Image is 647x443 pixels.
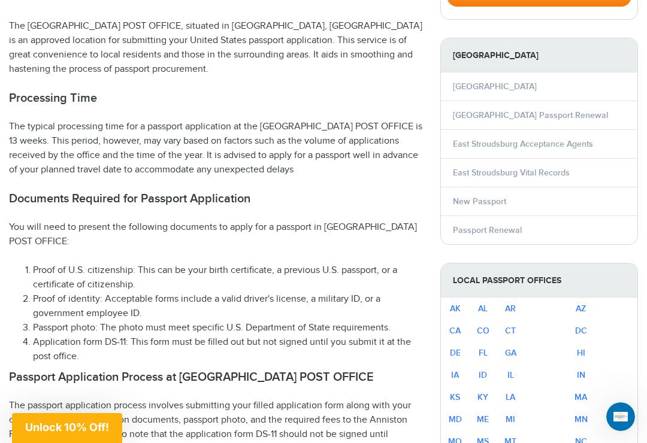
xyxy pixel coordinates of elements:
li: Proof of U.S. citizenship: This can be your birth certificate, a previous U.S. passport, or a cer... [33,263,422,292]
a: Passport Renewal [453,225,522,235]
a: AZ [576,304,586,314]
a: IA [451,370,459,380]
a: MI [506,414,515,424]
h2: Processing Time [9,91,422,105]
a: GA [505,348,516,358]
span: Unlock 10% Off! [25,421,109,433]
a: CT [505,326,516,336]
a: FL [479,348,488,358]
a: East Stroudsburg Acceptance Agents [453,139,593,149]
li: Application form DS-11: This form must be filled out but not signed until you submit it at the po... [33,335,422,364]
a: AK [450,304,461,314]
a: DE [450,348,461,358]
a: HI [577,348,585,358]
iframe: Intercom live chat [606,402,635,431]
a: MD [449,414,462,424]
p: You will need to present the following documents to apply for a passport in [GEOGRAPHIC_DATA] POS... [9,220,422,249]
strong: [GEOGRAPHIC_DATA] [441,38,637,72]
a: East Stroudsburg Vital Records [453,168,570,178]
p: The [GEOGRAPHIC_DATA] POST OFFICE, situated in [GEOGRAPHIC_DATA], [GEOGRAPHIC_DATA] is an approve... [9,19,422,77]
a: IL [507,370,514,380]
a: MA [575,392,587,402]
h2: Passport Application Process at [GEOGRAPHIC_DATA] POST OFFICE [9,370,422,384]
a: [GEOGRAPHIC_DATA] Passport Renewal [453,110,608,120]
p: The typical processing time for a passport application at the [GEOGRAPHIC_DATA] POST OFFICE is 13... [9,120,422,177]
a: KS [450,392,460,402]
li: Proof of identity: Acceptable forms include a valid driver's license, a military ID, or a governm... [33,292,422,321]
a: LA [506,392,515,402]
a: DC [575,326,587,336]
h2: Documents Required for Passport Application [9,192,422,206]
a: KY [477,392,488,402]
a: AR [505,304,516,314]
a: CO [477,326,489,336]
a: ME [477,414,489,424]
a: MN [575,414,588,424]
strong: Local Passport Offices [441,263,637,298]
a: AL [478,304,488,314]
a: New Passport [453,196,506,207]
li: Passport photo: The photo must meet specific U.S. Department of State requirements. [33,321,422,335]
a: [GEOGRAPHIC_DATA] [453,81,537,92]
a: ID [479,370,487,380]
a: CA [449,326,461,336]
a: IN [577,370,585,380]
div: Unlock 10% Off! [12,413,122,443]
